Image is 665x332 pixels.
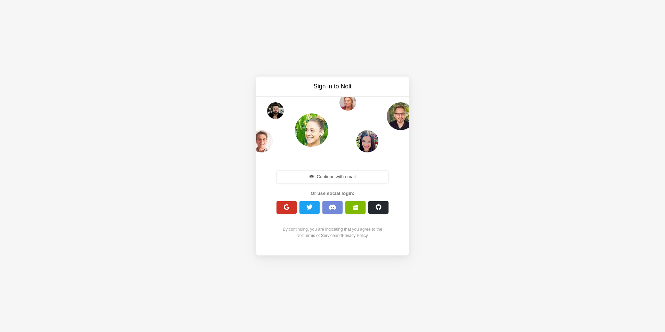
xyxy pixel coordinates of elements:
h3: Sign in to Nolt [274,82,391,91]
a: Terms of Service [304,233,335,238]
button: Continue with email [277,171,388,183]
div: By continuing, you are indicating that you agree to the Nolt and . [273,226,392,239]
div: Or use social login: [273,190,392,197]
a: Privacy Policy [342,233,368,238]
